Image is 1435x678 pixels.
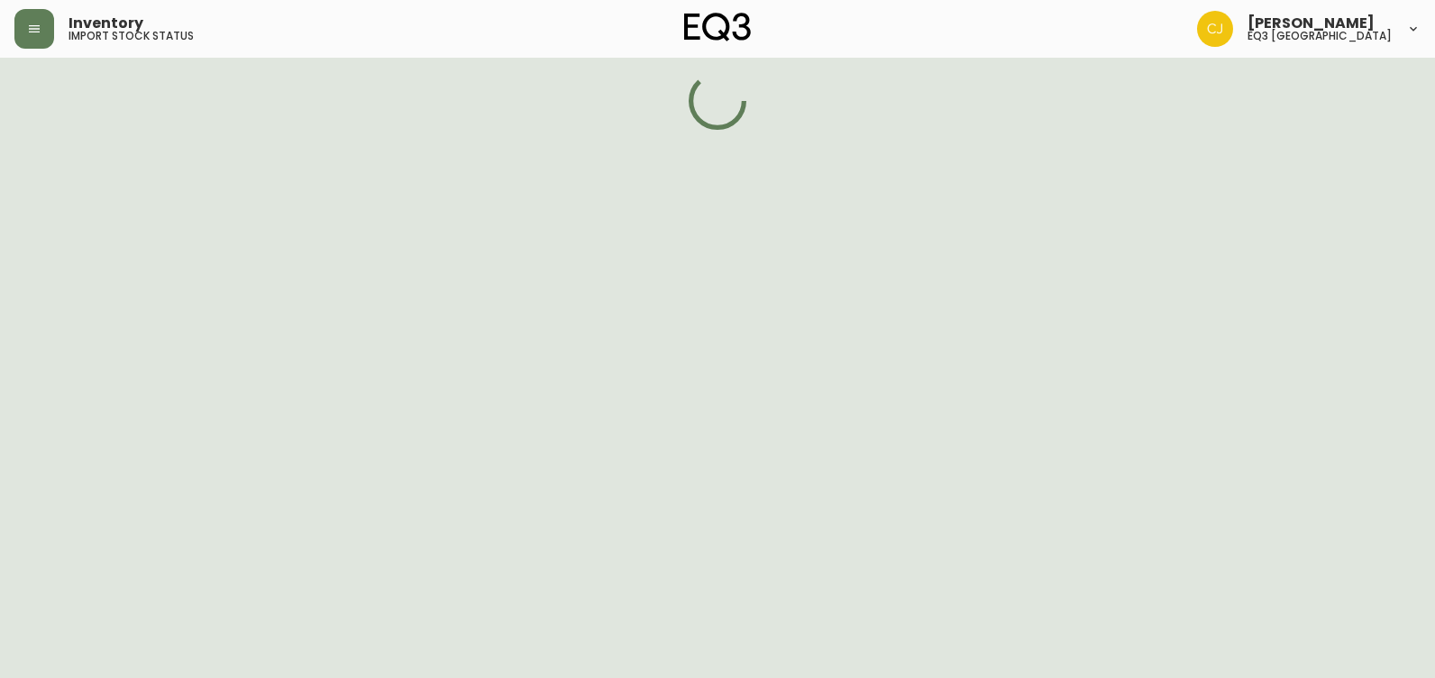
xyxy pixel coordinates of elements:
span: Inventory [69,16,143,31]
img: 7836c8950ad67d536e8437018b5c2533 [1197,11,1233,47]
span: [PERSON_NAME] [1248,16,1375,31]
h5: eq3 [GEOGRAPHIC_DATA] [1248,31,1392,41]
img: logo [684,13,751,41]
h5: import stock status [69,31,194,41]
